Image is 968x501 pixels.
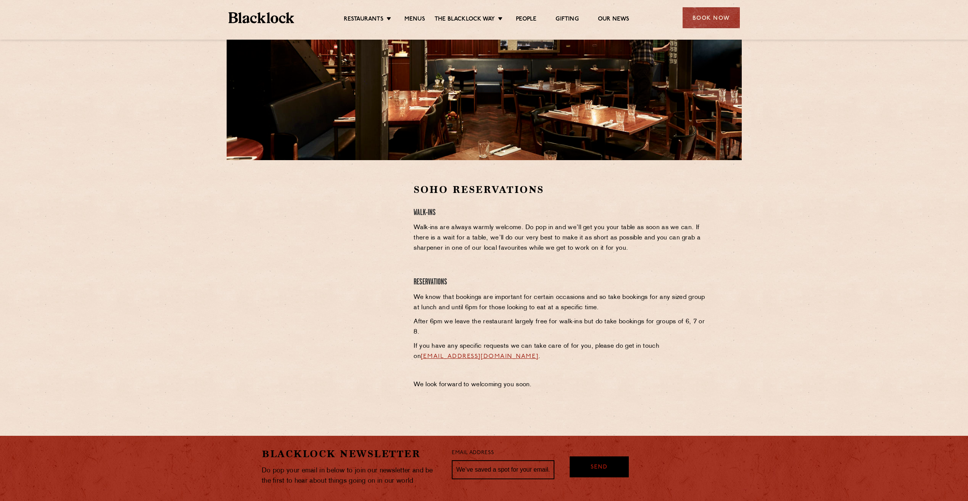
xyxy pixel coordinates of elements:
a: Restaurants [344,16,383,24]
p: We look forward to welcoming you soon. [414,380,706,390]
img: BL_Textured_Logo-footer-cropped.svg [229,12,295,23]
p: After 6pm we leave the restaurant largely free for walk-ins but do take bookings for groups of 6,... [414,317,706,337]
p: If you have any specific requests we can take care of for you, please do get in touch on . [414,341,706,362]
h2: Soho Reservations [414,183,706,196]
label: Email Address [452,449,494,458]
a: Menus [404,16,425,24]
h2: Blacklock Newsletter [262,447,440,461]
a: The Blacklock Way [435,16,495,24]
iframe: OpenTable make booking widget [289,183,375,298]
div: Book Now [683,7,740,28]
a: [EMAIL_ADDRESS][DOMAIN_NAME] [421,353,538,360]
h4: Walk-Ins [414,208,706,218]
p: Do pop your email in below to join our newsletter and be the first to hear about things going on ... [262,466,440,486]
p: Walk-ins are always warmly welcome. Do pop in and we’ll get you your table as soon as we can. If ... [414,223,706,254]
a: Gifting [556,16,578,24]
p: We know that bookings are important for certain occasions and so take bookings for any sized grou... [414,292,706,313]
a: People [516,16,536,24]
input: We’ve saved a spot for your email... [452,460,554,479]
a: Our News [598,16,630,24]
h4: Reservations [414,277,706,287]
span: Send [591,463,607,472]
